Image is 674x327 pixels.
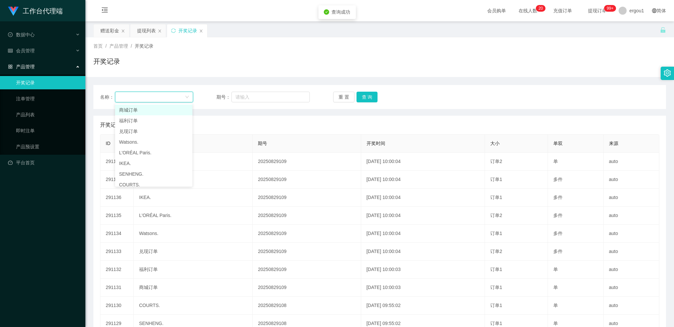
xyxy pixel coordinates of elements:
span: 名称： [100,94,115,101]
td: 20250829109 [253,189,361,207]
td: auto [604,297,659,315]
i: 图标: close [158,29,162,33]
td: [DATE] 10:00:03 [361,279,485,297]
span: 订单1 [490,177,502,182]
td: auto [604,279,659,297]
span: / [105,43,107,49]
li: COURTS. [115,179,192,190]
span: 多件 [553,213,563,218]
sup: 1002 [604,5,616,12]
td: 291130 [100,297,134,315]
p: 2 [539,5,541,12]
td: 291136 [100,189,134,207]
i: 图标: menu-fold [93,0,116,22]
sup: 20 [536,5,546,12]
td: Watsons. [134,225,253,243]
h1: 开奖记录 [93,56,120,66]
td: 福利订单 [134,261,253,279]
td: 20250829109 [253,171,361,189]
a: 产品列表 [16,108,80,121]
span: 期号 [258,141,267,146]
td: 20250829109 [253,243,361,261]
td: IKEA. [134,189,253,207]
td: 291134 [100,225,134,243]
td: [DATE] 10:00:04 [361,207,485,225]
span: 订单1 [490,267,502,272]
td: 20250829109 [253,225,361,243]
td: [DATE] 10:00:04 [361,171,485,189]
a: 即时注单 [16,124,80,137]
i: 图标: unlock [660,27,666,33]
button: 重 置 [333,92,355,102]
td: 20250829109 [253,261,361,279]
a: 注单管理 [16,92,80,105]
td: 291135 [100,207,134,225]
img: logo.9652507e.png [8,7,19,16]
span: 单 [553,321,558,326]
span: 产品管理 [109,43,128,49]
span: 查询成功 [332,9,351,15]
span: 数据中心 [8,32,35,37]
td: auto [604,153,659,171]
span: 来源 [609,141,618,146]
span: ID [106,141,110,146]
li: SENHENG. [115,169,192,179]
span: 大小 [490,141,500,146]
i: 图标: close [121,29,125,33]
li: 福利订单 [115,115,192,126]
span: 在线人数 [515,8,541,13]
span: 产品管理 [8,64,35,69]
td: auto [604,189,659,207]
div: 开奖记录 [178,24,197,37]
i: icon: check-circle [324,9,329,15]
span: 订单1 [490,195,502,200]
span: 充值订单 [550,8,575,13]
td: COURTS. [134,153,253,171]
i: 图标: close [199,29,203,33]
td: [DATE] 10:00:04 [361,153,485,171]
td: [DATE] 10:00:03 [361,261,485,279]
span: 订单1 [490,303,502,308]
td: auto [604,207,659,225]
td: 291132 [100,261,134,279]
span: 单 [553,303,558,308]
td: auto [604,225,659,243]
div: 提现列表 [137,24,156,37]
span: 开奖记录 [135,43,153,49]
span: 订单1 [490,285,502,290]
span: 首页 [93,43,103,49]
span: 开奖时间 [367,141,385,146]
td: auto [604,243,659,261]
td: 兑现订单 [134,243,253,261]
td: 20250829108 [253,297,361,315]
td: SENHENG. [134,171,253,189]
span: 多件 [553,249,563,254]
td: [DATE] 10:00:04 [361,243,485,261]
td: 291138 [100,153,134,171]
td: auto [604,261,659,279]
td: 291137 [100,171,134,189]
td: 291131 [100,279,134,297]
td: [DATE] 10:00:04 [361,189,485,207]
i: 图标: sync [171,28,176,33]
span: / [131,43,132,49]
span: 订单1 [490,231,502,236]
p: 0 [541,5,543,12]
i: 图标: down [185,95,189,100]
li: 兑现订单 [115,126,192,137]
td: auto [604,171,659,189]
i: 图标: global [652,8,657,13]
span: 期号： [216,94,231,101]
a: 图标: dashboard平台首页 [8,156,80,169]
i: 图标: table [8,48,13,53]
td: L'ORÉAL Paris. [134,207,253,225]
span: 单 [553,285,558,290]
i: 图标: check-circle-o [8,32,13,37]
span: 多件 [553,177,563,182]
span: 订单2 [490,213,502,218]
span: 提现订单 [585,8,610,13]
li: Watsons. [115,137,192,147]
li: IKEA. [115,158,192,169]
span: 多件 [553,195,563,200]
td: 291133 [100,243,134,261]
